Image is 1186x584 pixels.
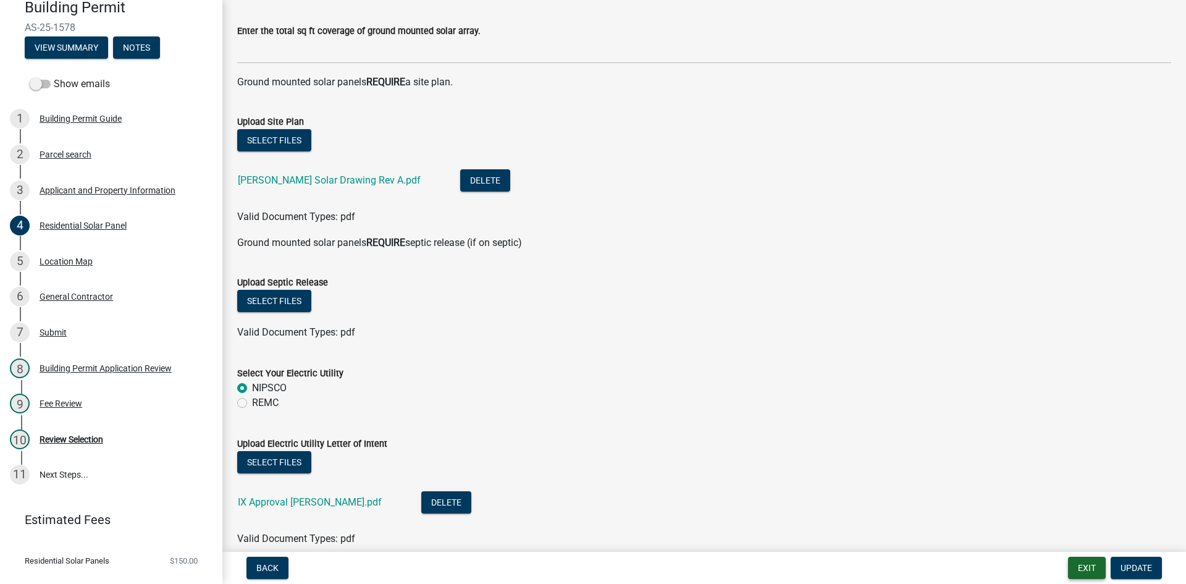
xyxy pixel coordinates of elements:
[237,326,355,338] span: Valid Document Types: pdf
[40,399,82,408] div: Fee Review
[237,533,355,544] span: Valid Document Types: pdf
[40,328,67,337] div: Submit
[237,451,311,473] button: Select files
[237,27,481,36] label: Enter the total sq ft coverage of ground mounted solar array.
[237,440,387,449] label: Upload Electric Utility Letter of Intent
[25,22,198,33] span: AS-25-1578
[40,292,113,301] div: General Contractor
[256,563,279,573] span: Back
[40,364,172,373] div: Building Permit Application Review
[460,169,510,192] button: Delete
[1111,557,1162,579] button: Update
[25,557,109,565] span: Residential Solar Panels
[10,323,30,342] div: 7
[10,358,30,378] div: 8
[1121,563,1152,573] span: Update
[25,43,108,53] wm-modal-confirm: Summary
[237,370,343,378] label: Select Your Electric Utility
[237,211,355,222] span: Valid Document Types: pdf
[40,186,175,195] div: Applicant and Property Information
[237,75,1171,90] p: Ground mounted solar panels a site plan.
[40,257,93,266] div: Location Map
[30,77,110,91] label: Show emails
[238,174,421,186] a: [PERSON_NAME] Solar Drawing Rev A.pdf
[366,237,405,248] strong: REQUIRE
[25,36,108,59] button: View Summary
[10,145,30,164] div: 2
[113,36,160,59] button: Notes
[237,129,311,151] button: Select files
[246,557,288,579] button: Back
[421,497,471,509] wm-modal-confirm: Delete Document
[252,396,279,410] label: REMC
[421,491,471,514] button: Delete
[113,43,160,53] wm-modal-confirm: Notes
[1068,557,1106,579] button: Exit
[10,216,30,235] div: 4
[237,290,311,312] button: Select files
[10,465,30,485] div: 11
[10,430,30,449] div: 10
[237,235,1171,250] p: Ground mounted solar panels septic release (if on septic)
[40,435,103,444] div: Review Selection
[10,507,203,532] a: Estimated Fees
[10,109,30,129] div: 1
[40,114,122,123] div: Building Permit Guide
[40,221,127,230] div: Residential Solar Panel
[237,279,328,287] label: Upload Septic Release
[10,180,30,200] div: 3
[366,76,405,88] strong: REQUIRE
[10,287,30,307] div: 6
[170,557,198,565] span: $150.00
[460,176,510,187] wm-modal-confirm: Delete Document
[40,150,91,159] div: Parcel search
[237,118,304,127] label: Upload Site Plan
[10,394,30,413] div: 9
[252,381,287,396] label: NIPSCO
[238,496,382,508] a: IX Approval [PERSON_NAME].pdf
[10,252,30,271] div: 5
